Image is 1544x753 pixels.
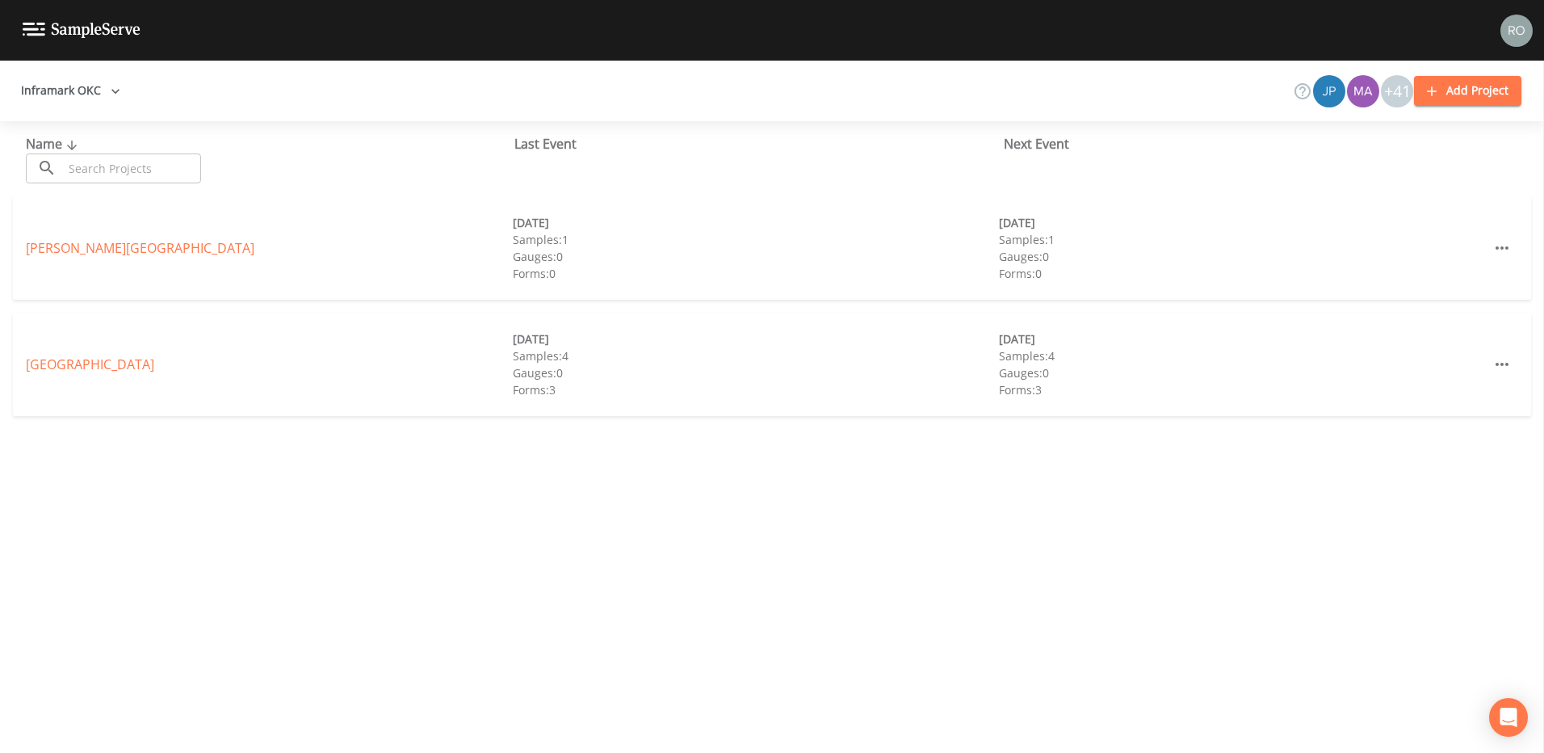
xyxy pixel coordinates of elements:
[1489,698,1528,737] div: Open Intercom Messenger
[1500,15,1533,47] img: 3a2912e8dac4ee3bc7d271111d0acfc1
[999,364,1486,381] div: Gauges: 0
[513,265,1000,282] div: Forms: 0
[513,231,1000,248] div: Samples: 1
[15,76,127,106] button: Inframark OKC
[513,248,1000,265] div: Gauges: 0
[26,239,254,257] a: [PERSON_NAME][GEOGRAPHIC_DATA]
[23,23,141,38] img: logo
[999,347,1486,364] div: Samples: 4
[999,265,1486,282] div: Forms: 0
[999,214,1486,231] div: [DATE]
[26,135,82,153] span: Name
[999,330,1486,347] div: [DATE]
[63,154,201,183] input: Search Projects
[513,347,1000,364] div: Samples: 4
[1312,75,1346,107] div: Joshua gere Paul
[1313,75,1345,107] img: 41241ef155101aa6d92a04480b0d0000
[1347,75,1379,107] img: 502337415b6b4aaef10ff0d2da772407
[999,381,1486,398] div: Forms: 3
[999,248,1486,265] div: Gauges: 0
[513,381,1000,398] div: Forms: 3
[513,330,1000,347] div: [DATE]
[999,231,1486,248] div: Samples: 1
[513,214,1000,231] div: [DATE]
[513,364,1000,381] div: Gauges: 0
[1346,75,1380,107] div: mason.berry@inframark.com
[1004,134,1492,154] div: Next Event
[1414,76,1521,106] button: Add Project
[26,355,154,373] a: [GEOGRAPHIC_DATA]
[514,134,1003,154] div: Last Event
[1381,75,1413,107] div: +41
